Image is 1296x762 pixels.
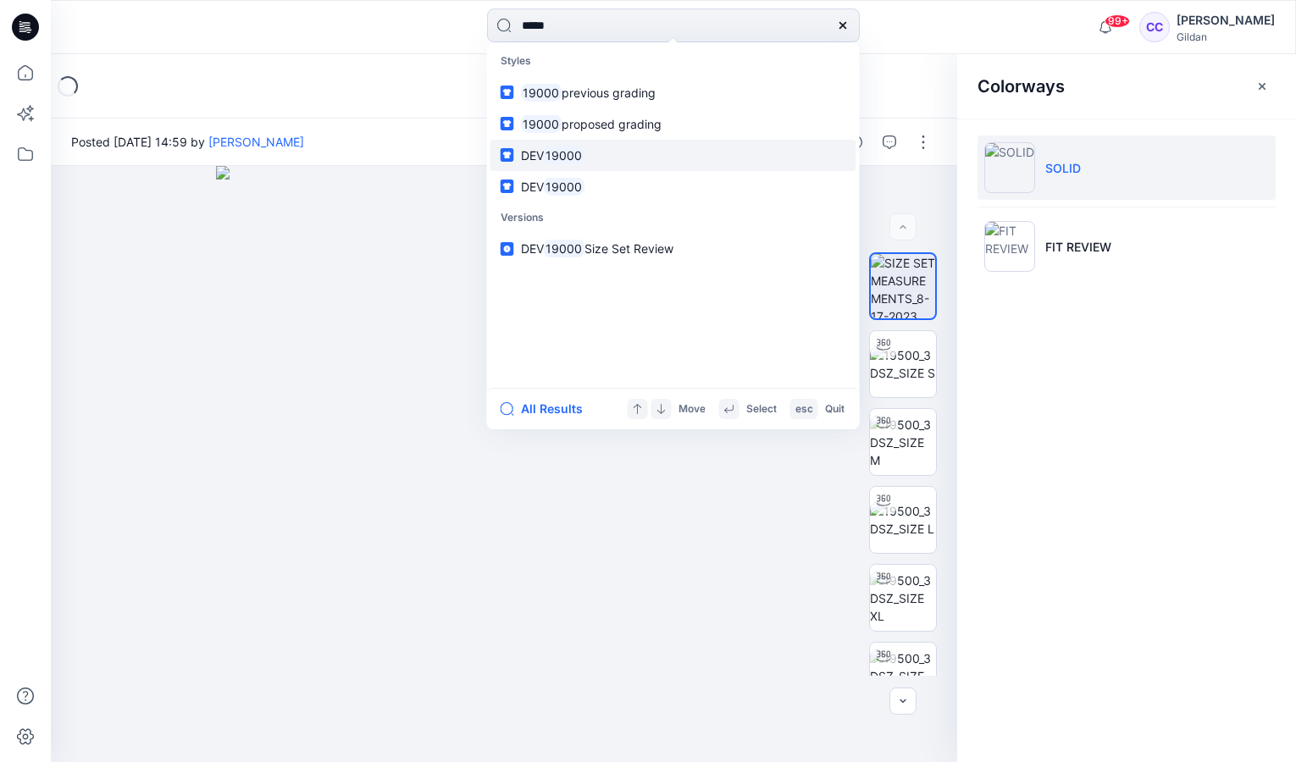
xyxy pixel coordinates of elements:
p: FIT REVIEW [1045,238,1111,256]
img: 19500_3DSZ_SIZE 2XL [870,649,936,703]
a: DEV19000 [490,140,856,171]
h2: Colorways [978,76,1065,97]
p: Select [746,400,777,418]
a: 19000previous grading [490,77,856,108]
p: Quit [825,400,845,418]
img: FIT REVIEW [984,221,1035,272]
p: Move [678,400,706,418]
mark: 19000 [544,146,585,165]
div: CC [1139,12,1170,42]
div: Gildan [1177,30,1275,43]
div: [PERSON_NAME] [1177,10,1275,30]
img: SOLID [984,142,1035,193]
mark: 19000 [521,114,562,134]
img: 19500_3DSZ_SIZE S [870,346,936,382]
a: DEV19000Size Set Review [490,233,856,264]
p: Versions [490,202,856,234]
a: 19000proposed grading [490,108,856,140]
p: esc [795,400,813,418]
p: Styles [490,46,856,77]
span: 99+ [1105,14,1130,28]
span: DEV [521,241,544,256]
img: SIZE SET MEASUREMENTS_8-17-2023 [871,254,935,318]
img: 19500_3DSZ_SIZE L [870,502,936,538]
p: SOLID [1045,159,1081,177]
span: DEV [521,179,544,194]
a: [PERSON_NAME] [208,135,304,149]
a: DEV19000 [490,171,856,202]
img: 19500_3DSZ_SIZE M [870,416,936,469]
span: proposed grading [562,117,662,131]
mark: 19000 [544,239,585,258]
button: All Results [501,399,594,419]
span: DEV [521,148,544,163]
mark: 19000 [544,177,585,196]
span: Size Set Review [584,241,673,256]
span: Posted [DATE] 14:59 by [71,133,304,151]
span: previous grading [562,86,656,100]
img: eyJhbGciOiJIUzI1NiIsImtpZCI6IjAiLCJzbHQiOiJzZXMiLCJ0eXAiOiJKV1QifQ.eyJkYXRhIjp7InR5cGUiOiJzdG9yYW... [216,166,793,762]
img: 19500_3DSZ_SIZE XL [870,571,936,625]
mark: 19000 [521,83,562,102]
